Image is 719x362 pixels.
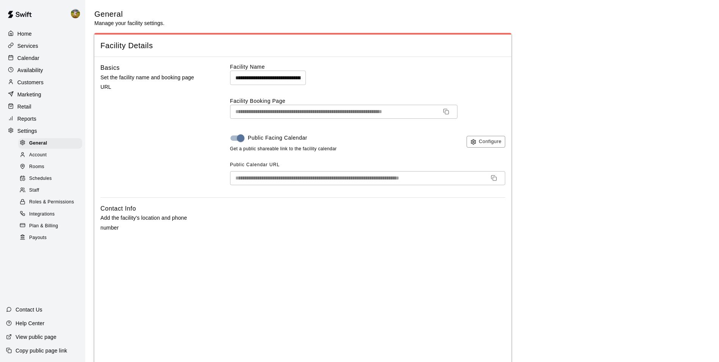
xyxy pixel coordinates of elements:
[6,113,79,124] a: Reports
[6,89,79,100] a: Marketing
[18,197,85,208] a: Roles & Permissions
[29,198,74,206] span: Roles & Permissions
[29,175,52,183] span: Schedules
[6,65,79,76] a: Availability
[29,151,47,159] span: Account
[467,136,505,148] button: Configure
[6,77,79,88] a: Customers
[17,91,41,98] p: Marketing
[94,19,164,27] p: Manage your facility settings.
[18,220,85,232] a: Plan & Billing
[18,173,82,184] div: Schedules
[16,320,44,327] p: Help Center
[29,211,55,218] span: Integrations
[100,204,136,214] h6: Contact Info
[100,63,120,73] h6: Basics
[18,208,85,220] a: Integrations
[29,187,39,194] span: Staff
[29,222,58,230] span: Plan & Billing
[29,163,44,171] span: Rooms
[17,127,37,135] p: Settings
[440,105,452,118] button: Copy URL
[18,150,82,161] div: Account
[16,306,42,313] p: Contact Us
[488,172,500,184] button: Copy URL
[69,6,85,21] div: Jhonny Montoya
[17,103,31,110] p: Retail
[17,66,43,74] p: Availability
[16,347,67,354] p: Copy public page link
[6,28,79,39] a: Home
[6,52,79,64] a: Calendar
[6,125,79,137] a: Settings
[230,162,280,167] span: Public Calendar URL
[18,232,85,244] a: Payouts
[17,115,36,123] p: Reports
[248,134,307,142] span: Public Facing Calendar
[18,161,85,173] a: Rooms
[6,101,79,112] a: Retail
[100,213,206,232] p: Add the facility's location and phone number
[230,97,505,105] label: Facility Booking Page
[18,209,82,220] div: Integrations
[18,173,85,185] a: Schedules
[18,197,82,208] div: Roles & Permissions
[18,185,82,196] div: Staff
[29,140,47,147] span: General
[17,30,32,38] p: Home
[230,145,337,153] span: Get a public shareable link to the facility calendar
[230,63,505,71] label: Facility Name
[100,41,505,51] span: Facility Details
[17,54,39,62] p: Calendar
[29,234,47,242] span: Payouts
[71,9,80,18] img: Jhonny Montoya
[18,149,85,161] a: Account
[18,138,82,149] div: General
[18,233,82,243] div: Payouts
[18,185,85,197] a: Staff
[17,79,44,86] p: Customers
[18,221,82,231] div: Plan & Billing
[6,40,79,52] a: Services
[100,73,206,92] p: Set the facility name and booking page URL
[17,42,38,50] p: Services
[18,137,85,149] a: General
[94,9,164,19] h5: General
[16,333,56,341] p: View public page
[18,162,82,172] div: Rooms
